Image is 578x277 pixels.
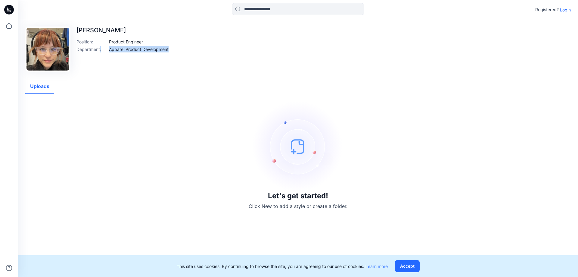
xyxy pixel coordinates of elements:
[109,46,169,52] p: Apparel Product Development
[177,263,388,269] p: This site uses cookies. By continuing to browse the site, you are agreeing to our use of cookies.
[535,6,559,13] p: Registered?
[249,203,347,210] p: Click New to add a style or create a folder.
[25,79,54,94] button: Uploads
[395,260,420,272] button: Accept
[253,101,343,192] img: empty-state-image.svg
[268,192,328,200] h3: Let's get started!
[76,27,169,34] p: [PERSON_NAME]
[26,28,69,71] img: Jessie Desue
[76,46,107,52] p: Department :
[76,39,107,45] p: Position :
[560,7,571,13] p: Login
[365,264,388,269] a: Learn more
[109,39,143,45] p: Product Engineer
